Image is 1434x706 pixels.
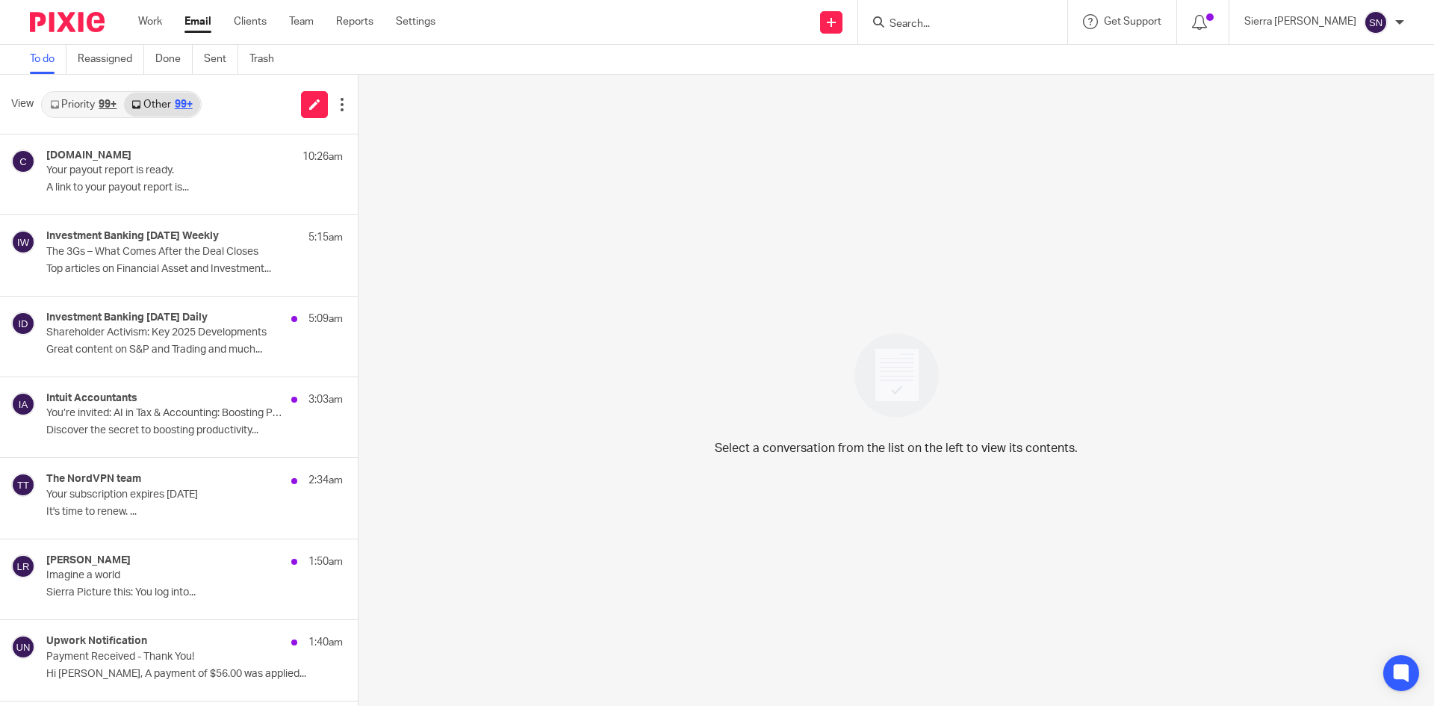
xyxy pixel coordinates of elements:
[1244,14,1356,29] p: Sierra [PERSON_NAME]
[46,392,137,405] h4: Intuit Accountants
[11,473,35,497] img: svg%3E
[302,149,343,164] p: 10:26am
[46,668,343,681] p: Hi [PERSON_NAME], A payment of $56.00 was applied...
[308,392,343,407] p: 3:03am
[204,45,238,74] a: Sent
[46,182,343,194] p: A link to your payout report is...
[46,230,219,243] h4: Investment Banking [DATE] Weekly
[46,407,284,420] p: You’re invited: AI in Tax & Accounting: Boosting Productivity and Client Relationships
[715,439,1078,457] p: Select a conversation from the list on the left to view its contents.
[46,164,284,177] p: Your payout report is ready.
[46,651,284,663] p: Payment Received - Thank You!
[46,344,343,356] p: Great content on S&P and Trading and much...
[46,149,131,162] h4: [DOMAIN_NAME]
[308,554,343,569] p: 1:50am
[308,635,343,650] p: 1:40am
[396,14,435,29] a: Settings
[308,312,343,326] p: 5:09am
[175,99,193,110] div: 99+
[138,14,162,29] a: Work
[845,323,949,427] img: image
[11,230,35,254] img: svg%3E
[30,45,66,74] a: To do
[46,489,284,501] p: Your subscription expires [DATE]
[1364,10,1388,34] img: svg%3E
[308,230,343,245] p: 5:15am
[46,263,343,276] p: Top articles on Financial Asset and Investment...
[99,99,117,110] div: 99+
[46,312,208,324] h4: Investment Banking [DATE] Daily
[46,586,343,599] p: Sierra Picture this: You log into...
[46,506,343,518] p: It's time to renew. ...
[46,326,284,339] p: Shareholder Activism: Key 2025 Developments
[46,424,343,437] p: Discover the secret to boosting productivity...
[46,554,131,567] h4: [PERSON_NAME]
[336,14,373,29] a: Reports
[11,392,35,416] img: svg%3E
[124,93,199,117] a: Other99+
[11,635,35,659] img: svg%3E
[249,45,285,74] a: Trash
[888,18,1022,31] input: Search
[11,96,34,112] span: View
[234,14,267,29] a: Clients
[46,569,284,582] p: Imagine a world
[78,45,144,74] a: Reassigned
[184,14,211,29] a: Email
[289,14,314,29] a: Team
[11,149,35,173] img: svg%3E
[1104,16,1161,27] span: Get Support
[11,312,35,335] img: svg%3E
[30,12,105,32] img: Pixie
[43,93,124,117] a: Priority99+
[46,635,147,648] h4: Upwork Notification
[46,246,284,258] p: The 3Gs – What Comes After the Deal Closes
[46,473,141,486] h4: The NordVPN team
[11,554,35,578] img: svg%3E
[155,45,193,74] a: Done
[308,473,343,488] p: 2:34am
